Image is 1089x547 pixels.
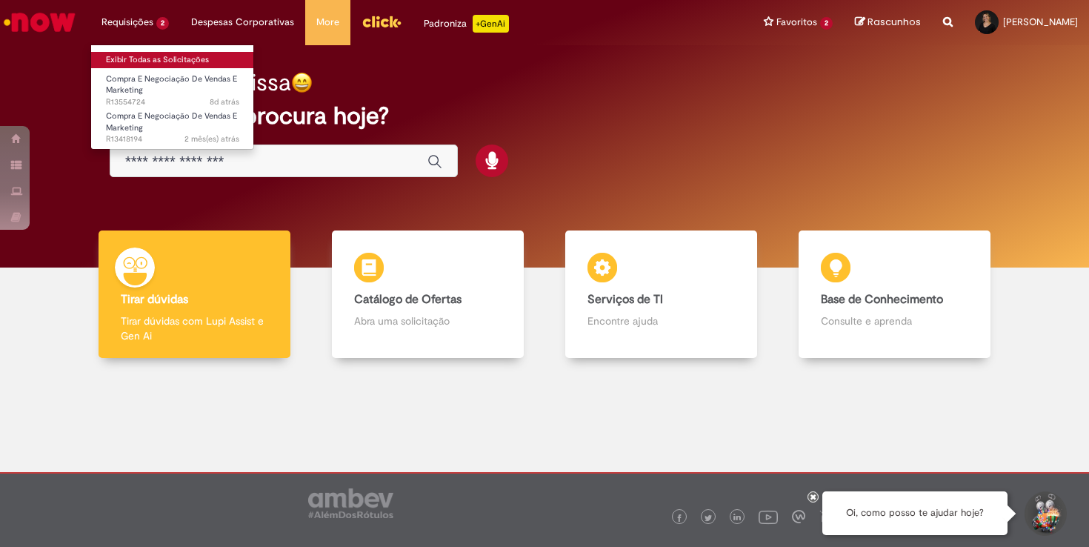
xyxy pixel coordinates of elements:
h2: O que você procura hoje? [110,103,979,129]
img: logo_footer_ambev_rotulo_gray.png [308,488,393,518]
button: Iniciar Conversa de Suporte [1022,491,1067,536]
p: Tirar dúvidas com Lupi Assist e Gen Ai [121,314,267,343]
img: logo_footer_youtube.png [759,507,778,526]
b: Tirar dúvidas [121,292,188,307]
img: click_logo_yellow_360x200.png [362,10,402,33]
span: Requisições [101,15,153,30]
img: ServiceNow [1,7,78,37]
p: Consulte e aprenda [821,314,968,328]
b: Catálogo de Ofertas [354,292,462,307]
span: Rascunhos [867,15,921,29]
span: 8d atrás [210,96,239,107]
span: R13418194 [106,133,239,145]
a: Base de Conhecimento Consulte e aprenda [778,231,1011,359]
p: Encontre ajuda [587,314,734,328]
a: Tirar dúvidas Tirar dúvidas com Lupi Assist e Gen Ai [78,231,311,359]
img: logo_footer_workplace.png [792,510,805,523]
a: Serviços de TI Encontre ajuda [544,231,778,359]
img: logo_footer_facebook.png [676,514,683,522]
a: Aberto R13554724 : Compra E Negociação De Vendas E Marketing [91,71,254,103]
div: Oi, como posso te ajudar hoje? [822,491,1008,535]
a: Rascunhos [855,16,921,30]
span: Compra E Negociação De Vendas E Marketing [106,110,237,133]
span: 2 [156,17,169,30]
span: 2 [820,17,833,30]
img: logo_footer_linkedin.png [733,514,741,523]
span: [PERSON_NAME] [1003,16,1078,28]
ul: Requisições [90,44,254,150]
p: +GenAi [473,15,509,33]
span: R13554724 [106,96,239,108]
img: logo_footer_twitter.png [705,514,712,522]
a: Catálogo de Ofertas Abra uma solicitação [311,231,544,359]
span: Despesas Corporativas [191,15,294,30]
span: Compra E Negociação De Vendas E Marketing [106,73,237,96]
div: Padroniza [424,15,509,33]
a: Aberto R13418194 : Compra E Negociação De Vendas E Marketing [91,108,254,140]
span: Favoritos [776,15,817,30]
img: logo_footer_naosei.png [819,510,833,523]
time: 14/08/2025 15:25:56 [184,133,239,145]
span: More [316,15,339,30]
time: 22/09/2025 11:46:01 [210,96,239,107]
b: Base de Conhecimento [821,292,943,307]
p: Abra uma solicitação [354,314,501,328]
b: Serviços de TI [587,292,663,307]
img: happy-face.png [291,72,313,93]
span: 2 mês(es) atrás [184,133,239,145]
a: Exibir Todas as Solicitações [91,52,254,68]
